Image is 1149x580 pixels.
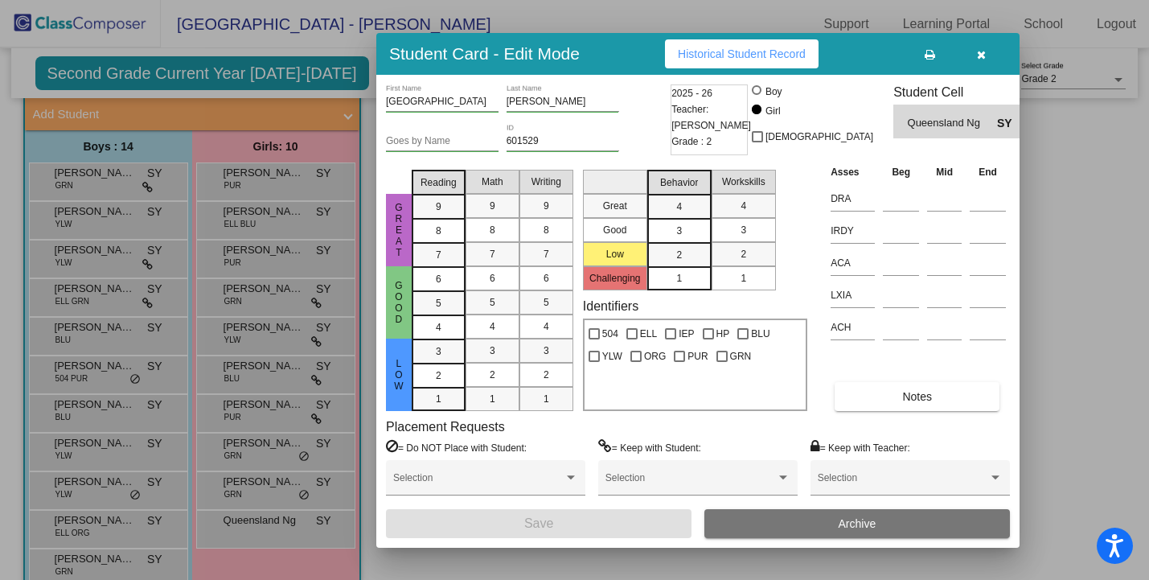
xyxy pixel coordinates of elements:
[765,127,873,146] span: [DEMOGRAPHIC_DATA]
[490,223,495,237] span: 8
[531,175,561,189] span: Writing
[544,392,549,406] span: 1
[490,199,495,213] span: 9
[544,368,549,382] span: 2
[839,517,876,530] span: Archive
[671,134,712,150] span: Grade : 2
[831,187,875,211] input: assessment
[544,319,549,334] span: 4
[765,84,782,99] div: Boy
[598,439,701,455] label: = Keep with Student:
[831,219,875,243] input: assessment
[490,392,495,406] span: 1
[722,175,765,189] span: Workskills
[676,271,682,286] span: 1
[741,223,746,237] span: 3
[524,516,553,530] span: Save
[810,439,910,455] label: = Keep with Teacher:
[902,390,932,403] span: Notes
[730,347,752,366] span: GRN
[644,347,666,366] span: ORG
[544,199,549,213] span: 9
[716,324,730,343] span: HP
[831,251,875,275] input: assessment
[544,271,549,286] span: 6
[665,39,819,68] button: Historical Student Record
[827,163,879,181] th: Asses
[436,272,441,286] span: 6
[482,175,503,189] span: Math
[436,344,441,359] span: 3
[679,324,694,343] span: IEP
[389,43,580,64] h3: Student Card - Edit Mode
[490,343,495,358] span: 3
[490,319,495,334] span: 4
[741,271,746,286] span: 1
[893,84,1033,100] h3: Student Cell
[392,280,406,325] span: Good
[392,358,406,392] span: Low
[544,247,549,261] span: 7
[490,295,495,310] span: 5
[751,324,769,343] span: BLU
[660,175,698,190] span: Behavior
[583,298,638,314] label: Identifiers
[765,104,781,118] div: Girl
[386,439,527,455] label: = Do NOT Place with Student:
[386,136,499,147] input: goes by name
[544,223,549,237] span: 8
[835,382,999,411] button: Notes
[436,200,441,214] span: 9
[966,163,1010,181] th: End
[544,295,549,310] span: 5
[671,85,712,101] span: 2025 - 26
[676,200,682,214] span: 4
[436,320,441,335] span: 4
[386,419,505,434] label: Placement Requests
[831,283,875,307] input: assessment
[436,248,441,262] span: 7
[602,347,622,366] span: YLW
[676,248,682,262] span: 2
[386,509,691,538] button: Save
[923,163,966,181] th: Mid
[831,315,875,339] input: assessment
[602,324,618,343] span: 504
[436,392,441,406] span: 1
[490,368,495,382] span: 2
[544,343,549,358] span: 3
[908,115,997,132] span: Queensland Ng
[997,115,1020,132] span: SY
[436,296,441,311] span: 5
[490,247,495,261] span: 7
[671,101,751,134] span: Teacher: [PERSON_NAME]
[436,224,441,238] span: 8
[676,224,682,238] span: 3
[436,368,441,383] span: 2
[741,199,746,213] span: 4
[687,347,708,366] span: PUR
[392,202,406,258] span: Great
[640,324,657,343] span: ELL
[507,136,619,147] input: Enter ID
[421,175,457,190] span: Reading
[678,47,806,60] span: Historical Student Record
[704,509,1010,538] button: Archive
[490,271,495,286] span: 6
[879,163,923,181] th: Beg
[741,247,746,261] span: 2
